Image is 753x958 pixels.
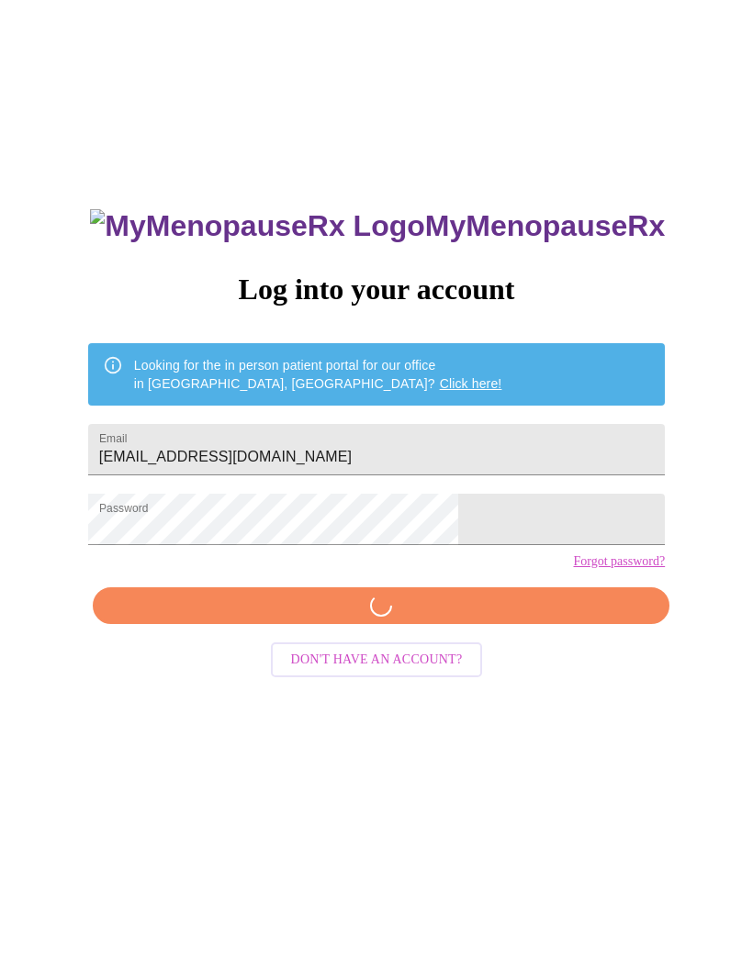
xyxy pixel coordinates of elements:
[291,650,463,673] span: Don't have an account?
[440,377,502,392] a: Click here!
[90,210,424,244] img: MyMenopauseRx Logo
[271,643,483,679] button: Don't have an account?
[266,652,488,667] a: Don't have an account?
[88,273,665,307] h3: Log into your account
[134,350,502,401] div: Looking for the in person patient portal for our office in [GEOGRAPHIC_DATA], [GEOGRAPHIC_DATA]?
[90,210,665,244] h3: MyMenopauseRx
[573,555,665,570] a: Forgot password?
